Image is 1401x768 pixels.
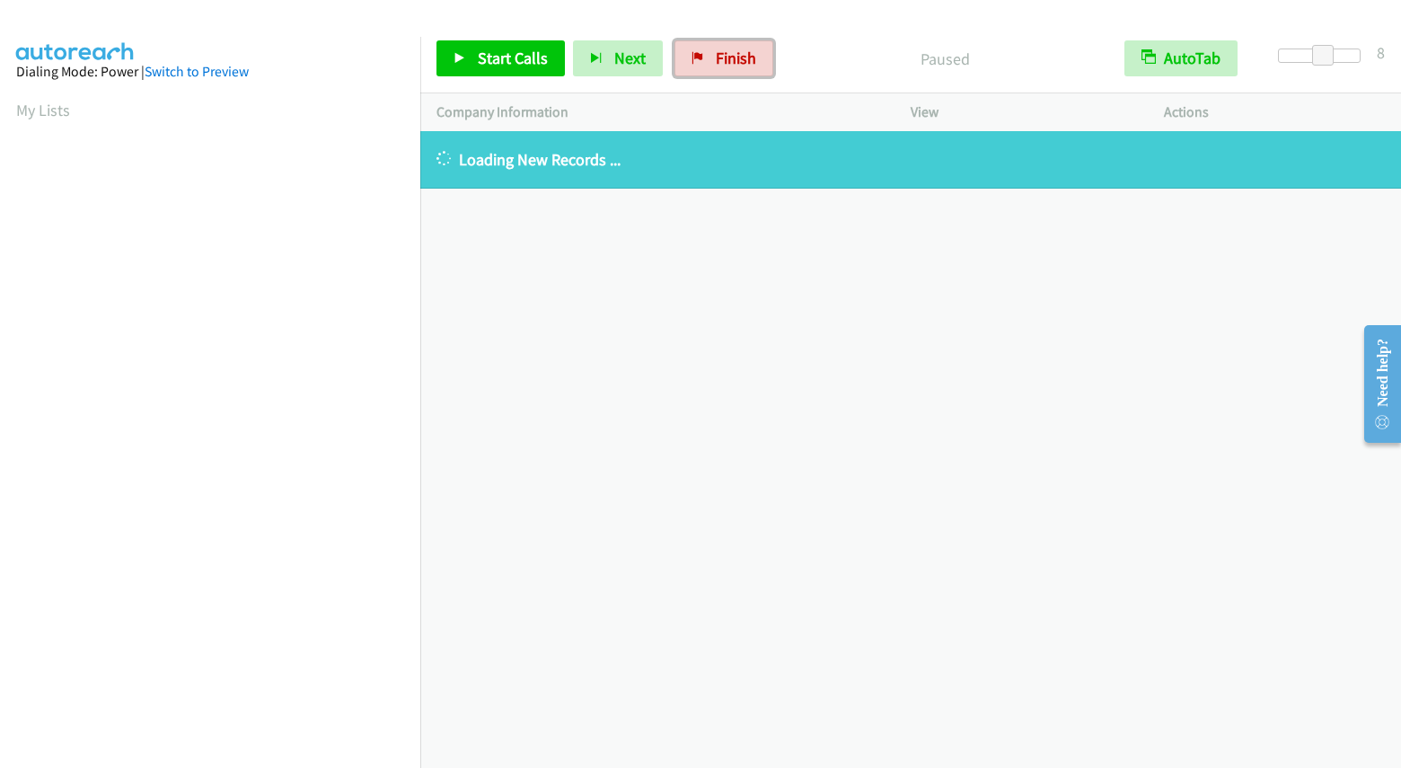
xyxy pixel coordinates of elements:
div: 8 [1377,40,1385,65]
a: Start Calls [436,40,565,76]
p: Paused [797,47,1092,71]
span: Next [614,48,646,68]
p: Actions [1164,102,1385,123]
button: AutoTab [1124,40,1238,76]
iframe: Resource Center [1349,313,1401,455]
span: Finish [716,48,756,68]
a: My Lists [16,100,70,120]
span: Start Calls [478,48,548,68]
button: Next [573,40,663,76]
p: Loading New Records ... [436,147,1385,172]
a: Switch to Preview [145,63,249,80]
a: Finish [674,40,773,76]
div: Dialing Mode: Power | [16,61,404,83]
p: View [911,102,1132,123]
p: Company Information [436,102,878,123]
